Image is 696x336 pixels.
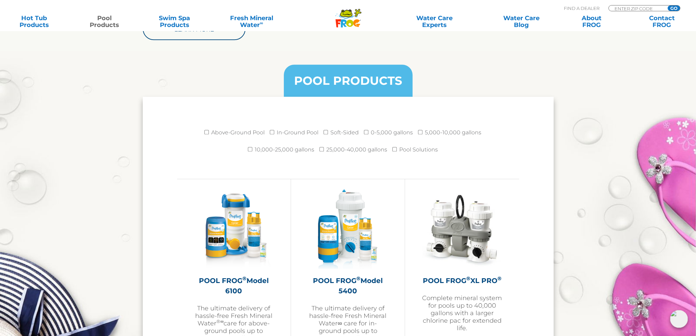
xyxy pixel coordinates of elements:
img: pool-frog-6100-featured-img-v3-300x300.png [194,189,274,269]
sup: ® [356,275,360,282]
label: 25,000-40,000 gallons [326,143,387,157]
p: Complete mineral system for pools up to 40,000 gallons with a larger chlorine pac for extended life. [422,294,502,332]
label: Above-Ground Pool [211,126,265,139]
a: Water CareExperts [390,15,479,28]
h3: POOL PRODUCTS [294,75,402,86]
h2: POOL FROG XL PRO [422,275,502,286]
a: Fresh MineralWater∞ [217,15,286,28]
sup: ®∞ [216,319,224,324]
label: Soft-Sided [330,126,359,139]
h2: POOL FROG Model 6100 [194,275,274,296]
input: Zip Code Form [614,5,660,11]
label: 0-5,000 gallons [371,126,413,139]
a: ContactFROG [634,15,689,28]
a: Water CareBlog [494,15,549,28]
sup: ® [466,275,470,282]
label: Pool Solutions [399,143,438,157]
input: GO [668,5,680,11]
a: PoolProducts [77,15,131,28]
sup: ® [242,275,246,282]
label: In-Ground Pool [277,126,318,139]
a: AboutFROG [565,15,619,28]
img: openIcon [670,310,688,328]
p: Find A Dealer [564,5,599,11]
label: 10,000-25,000 gallons [255,143,314,157]
img: XL-PRO-v2-300x300.jpg [422,189,502,269]
label: 5,000-10,000 gallons [425,126,481,139]
a: Swim SpaProducts [147,15,202,28]
a: Hot TubProducts [7,15,61,28]
sup: ∞ [260,20,263,26]
sup: ® [497,275,502,282]
h2: POOL FROG Model 5400 [308,275,388,296]
img: pool-frog-5400-featured-img-v2-300x300.png [308,189,388,269]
